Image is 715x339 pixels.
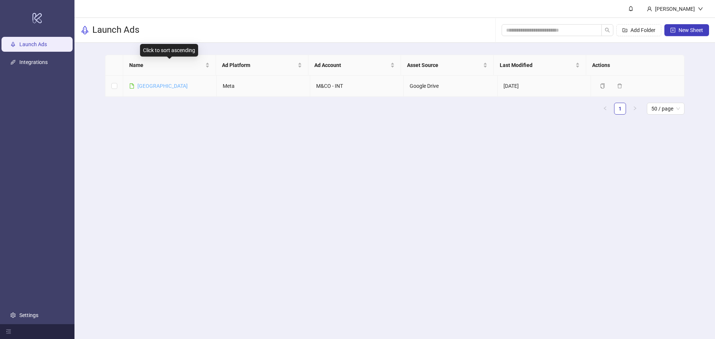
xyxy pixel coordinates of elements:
[498,76,591,97] td: [DATE]
[651,103,680,114] span: 50 / page
[217,76,310,97] td: Meta
[137,83,188,89] a: [GEOGRAPHIC_DATA]
[92,24,139,36] h3: Launch Ads
[19,59,48,65] a: Integrations
[314,61,389,69] span: Ad Account
[129,83,134,89] span: file
[679,27,703,33] span: New Sheet
[407,61,482,69] span: Asset Source
[652,5,698,13] div: [PERSON_NAME]
[603,106,607,111] span: left
[222,61,296,69] span: Ad Platform
[19,312,38,318] a: Settings
[599,103,611,115] button: left
[698,6,703,12] span: down
[605,28,610,33] span: search
[630,27,655,33] span: Add Folder
[629,103,641,115] li: Next Page
[614,103,626,114] a: 1
[614,103,626,115] li: 1
[6,329,11,334] span: menu-fold
[647,6,652,12] span: user
[633,106,637,111] span: right
[123,55,216,76] th: Name
[629,103,641,115] button: right
[622,28,627,33] span: folder-add
[494,55,587,76] th: Last Modified
[599,103,611,115] li: Previous Page
[670,28,676,33] span: plus-square
[647,103,684,115] div: Page Size
[19,41,47,47] a: Launch Ads
[308,55,401,76] th: Ad Account
[664,24,709,36] button: New Sheet
[617,83,622,89] span: delete
[500,61,574,69] span: Last Modified
[140,44,198,57] div: Click to sort ascending
[586,55,679,76] th: Actions
[616,24,661,36] button: Add Folder
[216,55,309,76] th: Ad Platform
[401,55,494,76] th: Asset Source
[129,61,204,69] span: Name
[404,76,497,97] td: Google Drive
[600,83,605,89] span: copy
[310,76,404,97] td: M&CO - INT
[628,6,633,11] span: bell
[80,26,89,35] span: rocket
